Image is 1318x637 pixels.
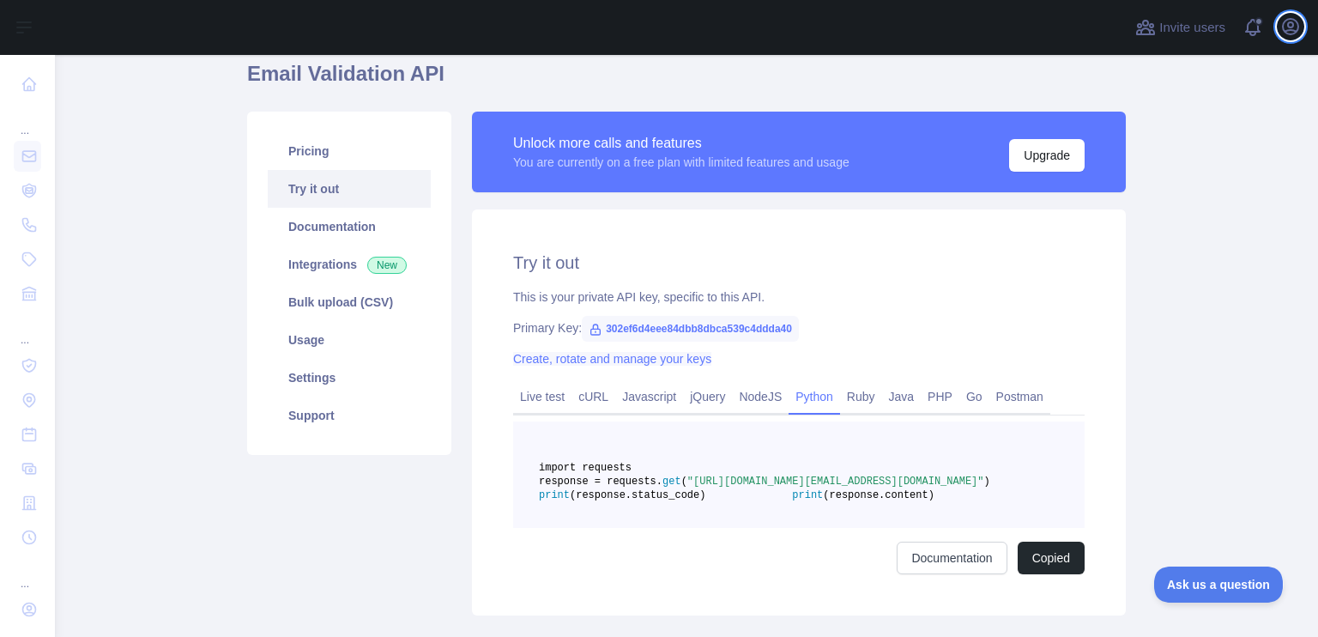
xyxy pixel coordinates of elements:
span: (response.status_code) [570,489,705,501]
a: jQuery [683,383,732,410]
div: Primary Key: [513,319,1085,337]
span: New [367,257,407,274]
a: Pricing [268,132,431,170]
h2: Try it out [513,251,1085,275]
a: Settings [268,359,431,397]
a: PHP [921,383,959,410]
a: cURL [571,383,615,410]
a: Create, rotate and manage your keys [513,352,711,366]
a: Live test [513,383,571,410]
a: Java [882,383,922,410]
button: Invite users [1132,14,1229,41]
span: get [662,476,681,488]
iframe: Toggle Customer Support [1154,567,1284,603]
a: NodeJS [732,383,789,410]
a: Python [789,383,840,410]
h1: Email Validation API [247,60,1126,101]
div: ... [14,103,41,137]
div: Unlock more calls and features [513,133,849,154]
a: Javascript [615,383,683,410]
button: Upgrade [1009,139,1085,172]
span: 302ef6d4eee84dbb8dbca539c4ddda40 [582,316,799,342]
a: Support [268,397,431,434]
span: import requests [539,462,632,474]
div: ... [14,556,41,591]
a: Documentation [268,208,431,246]
span: ( [681,476,687,488]
span: (response.content) [823,489,934,501]
span: "[URL][DOMAIN_NAME][EMAIL_ADDRESS][DOMAIN_NAME]" [687,476,984,488]
span: ) [984,476,990,488]
span: print [539,489,570,501]
div: This is your private API key, specific to this API. [513,288,1085,306]
a: Usage [268,321,431,359]
span: print [792,489,823,501]
a: Integrations New [268,246,431,283]
div: ... [14,312,41,347]
a: Bulk upload (CSV) [268,283,431,321]
a: Documentation [897,542,1007,574]
button: Copied [1018,542,1085,574]
a: Go [959,383,989,410]
a: Ruby [840,383,882,410]
a: Try it out [268,170,431,208]
a: Postman [989,383,1050,410]
span: response = requests. [539,476,662,488]
span: Invite users [1159,18,1225,38]
div: You are currently on a free plan with limited features and usage [513,154,849,171]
